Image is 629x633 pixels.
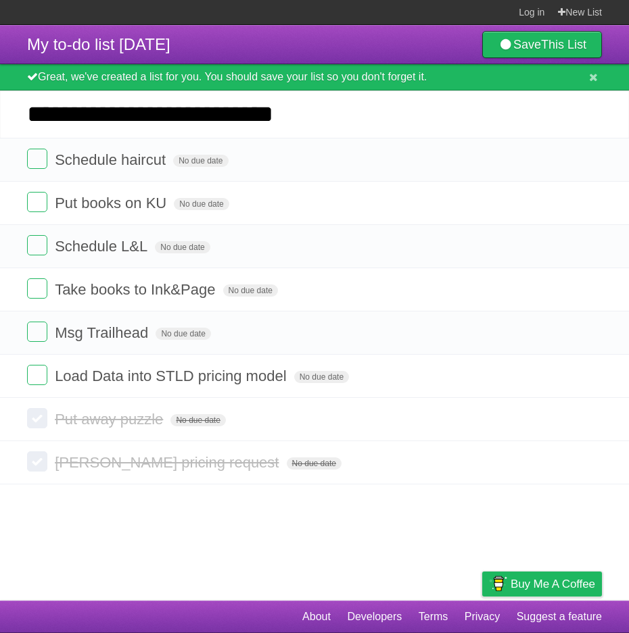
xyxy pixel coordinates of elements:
[55,324,152,341] span: Msg Trailhead
[27,278,47,299] label: Done
[156,328,210,340] span: No due date
[347,604,402,630] a: Developers
[27,451,47,472] label: Done
[517,604,602,630] a: Suggest a feature
[489,572,507,595] img: Buy me a coffee
[27,35,170,53] span: My to-do list [DATE]
[170,414,225,426] span: No due date
[294,371,349,383] span: No due date
[55,368,289,384] span: Load Data into STLD pricing model
[55,454,282,471] span: [PERSON_NAME] pricing request
[465,604,500,630] a: Privacy
[55,411,166,428] span: Put away puzzle
[223,284,278,297] span: No due date
[55,195,170,211] span: Put books on KU
[55,238,151,255] span: Schedule L&L
[27,192,47,212] label: Done
[482,572,602,597] a: Buy me a coffee
[511,572,595,596] span: Buy me a coffee
[27,322,47,342] label: Done
[419,604,448,630] a: Terms
[287,457,342,470] span: No due date
[27,149,47,169] label: Done
[55,281,218,298] span: Take books to Ink&Page
[155,241,210,253] span: No due date
[174,198,229,210] span: No due date
[482,31,602,58] a: SaveThis List
[27,408,47,428] label: Done
[302,604,331,630] a: About
[27,365,47,385] label: Done
[55,151,169,168] span: Schedule haircut
[541,38,586,51] b: This List
[173,155,228,167] span: No due date
[27,235,47,255] label: Done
